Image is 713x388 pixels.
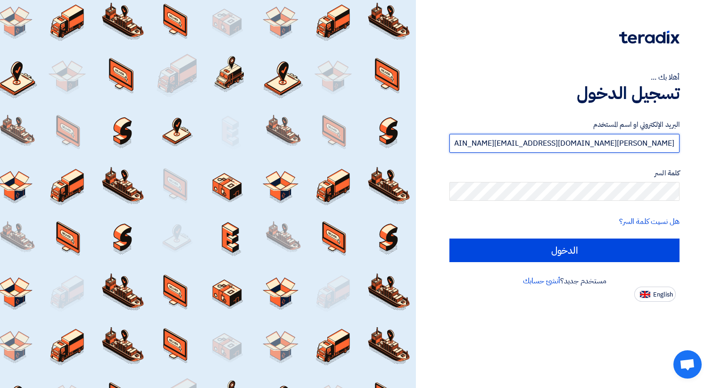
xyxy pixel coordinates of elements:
div: أهلا بك ... [449,72,680,83]
a: هل نسيت كلمة السر؟ [619,216,680,227]
span: English [653,291,673,298]
label: كلمة السر [449,168,680,179]
input: أدخل بريد العمل الإلكتروني او اسم المستخدم الخاص بك ... [449,134,680,153]
a: أنشئ حسابك [523,275,560,287]
input: الدخول [449,239,680,262]
div: Open chat [673,350,702,379]
h1: تسجيل الدخول [449,83,680,104]
img: en-US.png [640,291,650,298]
label: البريد الإلكتروني او اسم المستخدم [449,119,680,130]
img: Teradix logo [619,31,680,44]
button: English [634,287,676,302]
div: مستخدم جديد؟ [449,275,680,287]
